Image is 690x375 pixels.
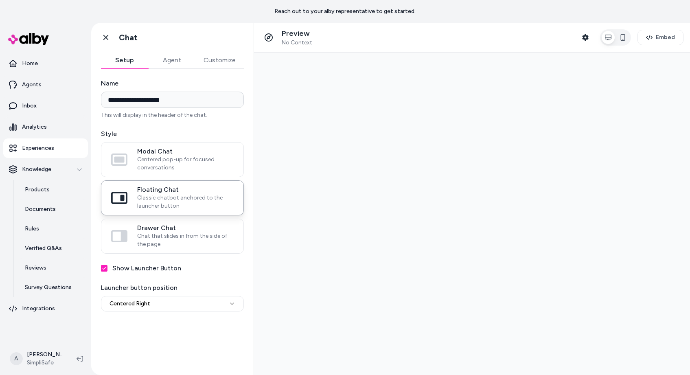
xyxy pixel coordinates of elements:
button: Knowledge [3,160,88,179]
a: Documents [17,200,88,219]
p: Experiences [22,144,54,152]
span: Modal Chat [137,147,234,156]
p: Home [22,59,38,68]
a: Survey Questions [17,278,88,297]
p: This will display in the header of the chat. [101,111,244,119]
label: Name [101,79,244,88]
span: SimpliSafe [27,359,64,367]
a: Products [17,180,88,200]
span: Embed [656,33,675,42]
p: Analytics [22,123,47,131]
a: Rules [17,219,88,239]
p: Inbox [22,102,37,110]
button: Setup [101,52,148,68]
a: Analytics [3,117,88,137]
button: Agent [148,52,195,68]
a: Reviews [17,258,88,278]
a: Agents [3,75,88,94]
a: Inbox [3,96,88,116]
button: Embed [637,30,683,45]
p: Integrations [22,305,55,313]
h1: Chat [119,33,138,43]
a: Verified Q&As [17,239,88,258]
span: Floating Chat [137,186,234,194]
p: [PERSON_NAME] [27,351,64,359]
p: Knowledge [22,165,51,173]
span: Chat that slides in from the side of the page [137,232,234,248]
span: A [10,352,23,365]
button: Customize [195,52,244,68]
a: Home [3,54,88,73]
p: Preview [282,29,312,38]
p: Products [25,186,50,194]
p: Reviews [25,264,46,272]
p: Verified Q&As [25,244,62,252]
a: Integrations [3,299,88,318]
span: No Context [282,39,312,46]
span: Classic chatbot anchored to the launcher button [137,194,234,210]
label: Show Launcher Button [112,263,181,273]
label: Launcher button position [101,283,244,293]
p: Reach out to your alby representative to get started. [274,7,416,15]
p: Documents [25,205,56,213]
p: Agents [22,81,42,89]
p: Survey Questions [25,283,72,292]
span: Centered pop-up for focused conversations [137,156,234,172]
p: Rules [25,225,39,233]
a: Experiences [3,138,88,158]
button: A[PERSON_NAME]SimpliSafe [5,346,70,372]
img: alby Logo [8,33,49,45]
label: Style [101,129,244,139]
span: Drawer Chat [137,224,234,232]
